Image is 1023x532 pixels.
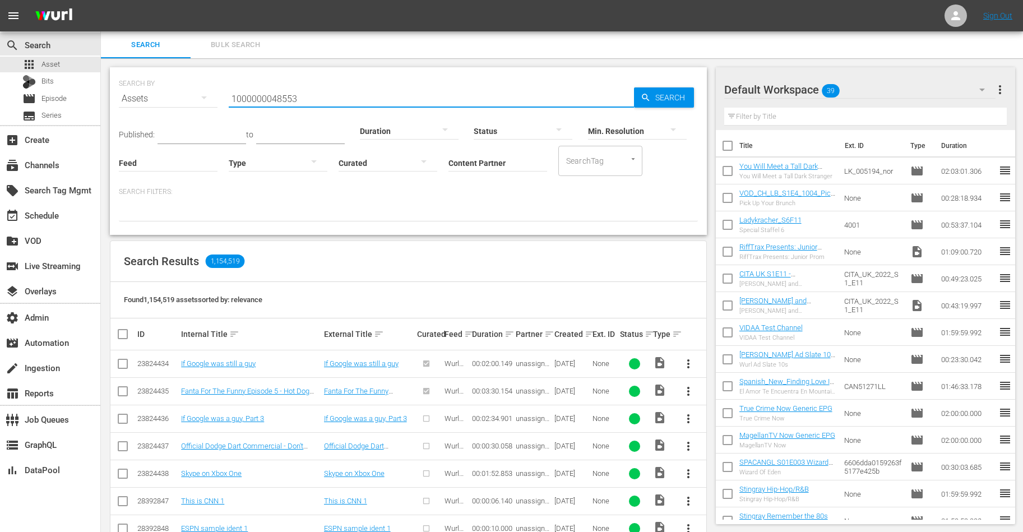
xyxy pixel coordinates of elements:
[998,352,1012,366] span: reorder
[840,184,906,211] td: None
[445,414,464,440] span: Wurl HLS Test
[937,238,998,265] td: 01:09:00.720
[840,265,906,292] td: CITA_UK_2022_S1_E11
[910,164,924,178] span: Episode
[554,359,589,368] div: [DATE]
[181,387,314,404] a: Fanta For The Funny Episode 5 - Hot Dog Microphone
[464,329,474,339] span: sort
[998,298,1012,312] span: reorder
[993,76,1007,103] button: more_vert
[472,469,512,478] div: 00:01:52.853
[137,387,178,395] div: 23824435
[739,130,839,161] th: Title
[739,458,833,475] a: SPACANGL S01E003 Wizard Of Eden
[739,270,824,286] a: CITA UK S1E11 - [PERSON_NAME] and Belle
[675,433,702,460] button: more_vert
[445,442,464,467] span: Wurl HLS Test
[910,245,924,258] span: Video
[472,359,512,368] div: 00:02:00.149
[516,414,549,431] span: unassigned
[682,467,695,480] span: more_vert
[324,442,406,467] a: Official Dodge Dart Commercial - Don't Touch My Dart
[739,323,803,332] a: VIDAA Test Channel
[6,464,19,477] span: DataPool
[592,442,617,450] div: None
[653,466,666,479] span: Video
[472,414,512,423] div: 00:02:34.901
[628,154,638,164] button: Open
[682,385,695,398] span: more_vert
[998,460,1012,473] span: reorder
[124,255,199,268] span: Search Results
[137,330,178,339] div: ID
[937,292,998,319] td: 00:43:19.997
[653,327,672,341] div: Type
[840,238,906,265] td: None
[472,387,512,395] div: 00:03:30.154
[910,191,924,205] span: Episode
[910,406,924,420] span: Episode
[937,454,998,480] td: 00:30:03.685
[516,387,549,404] span: unassigned
[739,200,836,207] div: Pick Up Your Brunch
[937,346,998,373] td: 00:23:30.042
[374,329,384,339] span: sort
[822,79,840,103] span: 39
[910,487,924,501] span: Episode
[592,497,617,505] div: None
[910,380,924,393] span: Episode
[937,158,998,184] td: 02:03:01.306
[675,405,702,432] button: more_vert
[6,438,19,452] span: GraphQL
[119,130,155,139] span: Published:
[585,329,595,339] span: sort
[324,469,385,478] a: Skype on Xbox One
[739,189,835,206] a: VOD_CH_LB_S1E4_1004_PickUpYourBrunch
[653,383,666,397] span: Video
[937,480,998,507] td: 01:59:59.992
[137,469,178,478] div: 23824438
[840,400,906,427] td: None
[937,427,998,454] td: 02:00:00.000
[651,87,694,108] span: Search
[675,460,702,487] button: more_vert
[653,411,666,424] span: Video
[6,362,19,375] span: Ingestion
[229,329,239,339] span: sort
[998,191,1012,204] span: reorder
[937,184,998,211] td: 00:28:18.934
[445,327,469,341] div: Feed
[910,272,924,285] span: Episode
[472,442,512,450] div: 00:00:30.058
[910,326,924,339] span: Episode
[739,415,832,422] div: True Crime Now
[739,388,836,395] div: El Amor Te Encuentra En Mountain View
[840,373,906,400] td: CAN51271LL
[904,130,934,161] th: Type
[653,438,666,452] span: Video
[998,271,1012,285] span: reorder
[739,280,836,288] div: [PERSON_NAME] and [PERSON_NAME]
[838,130,904,161] th: Ext. ID
[998,325,1012,339] span: reorder
[6,234,19,248] span: VOD
[998,406,1012,419] span: reorder
[554,497,589,505] div: [DATE]
[324,387,393,412] a: Fanta For The Funny Episode 5 - Hot Dog Microphone
[675,378,702,405] button: more_vert
[739,377,834,394] a: Spanish_New_Finding Love In Mountain View
[516,327,550,341] div: Partner
[840,292,906,319] td: CITA_UK_2022_S1_E11
[181,442,308,459] a: Official Dodge Dart Commercial - Don't Touch My Dart
[22,92,36,105] span: Episode
[181,469,242,478] a: Skype on Xbox One
[6,133,19,147] span: Create
[544,329,554,339] span: sort
[445,359,464,385] span: Wurl HLS Test
[634,87,694,108] button: Search
[27,3,81,29] img: ans4CAIJ8jUAAAAAAAAAAAAAAAAAAAAAAAAgQb4GAAAAAAAAAAAAAAAAAAAAAAAAJMjXAAAAAAAAAAAAAAAAAAAAAAAAgAT5G...
[324,414,407,423] a: If Google was a guy, Part 3
[739,361,836,368] div: Wurl Ad Slate 10s
[739,350,835,376] a: [PERSON_NAME] Ad Slate 10s ([PERSON_NAME] Ad Slate 10s (00:30:00))
[739,431,835,440] a: MagellanTV Now Generic EPG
